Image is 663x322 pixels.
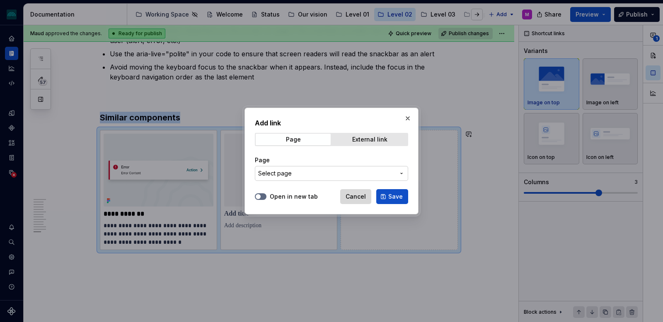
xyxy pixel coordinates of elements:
[376,189,408,204] button: Save
[388,192,403,201] span: Save
[346,192,366,201] span: Cancel
[286,136,301,143] div: Page
[255,156,270,164] label: Page
[270,192,318,201] label: Open in new tab
[258,169,292,178] span: Select page
[255,166,408,181] button: Select page
[255,118,408,128] h2: Add link
[340,189,371,204] button: Cancel
[352,136,387,143] div: External link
